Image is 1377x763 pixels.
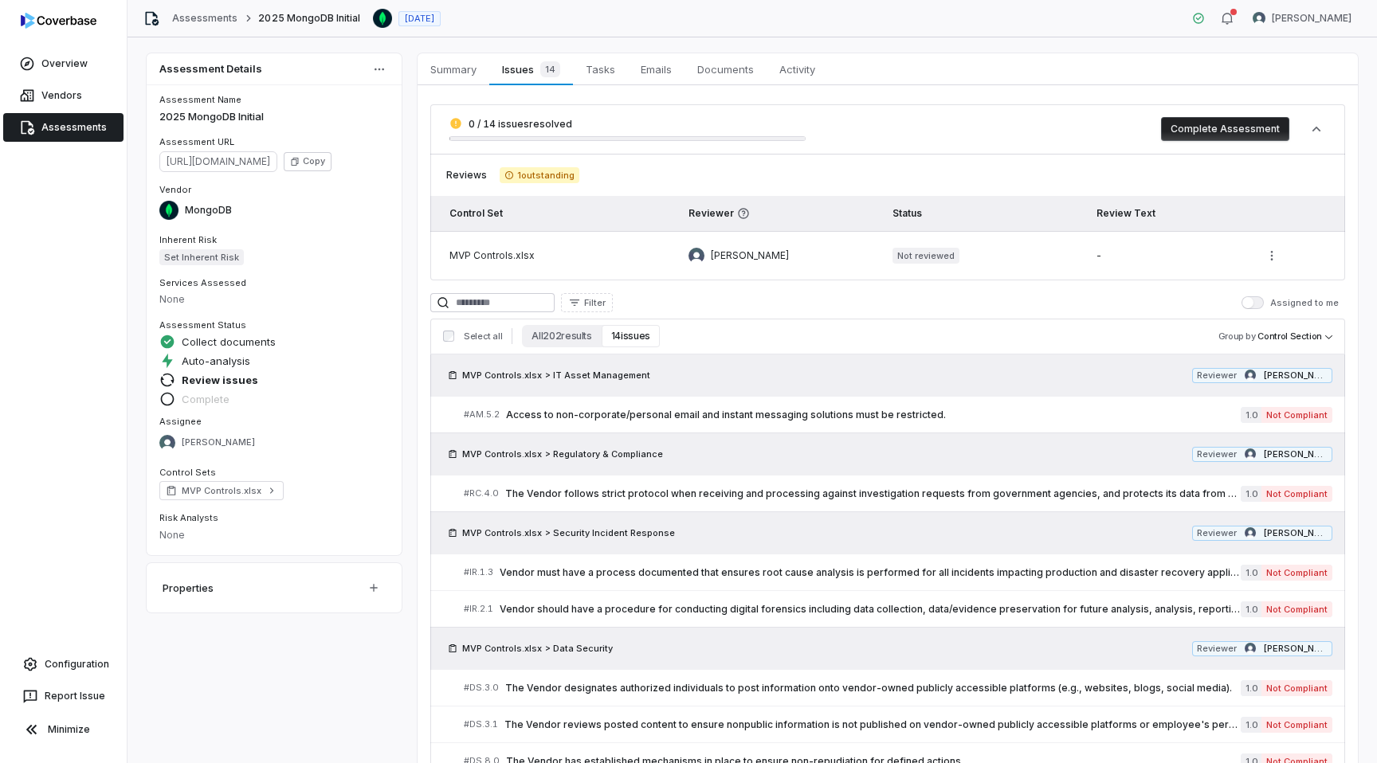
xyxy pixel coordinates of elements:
span: Vendor should have a procedure for conducting digital forensics including data collection, data/e... [500,603,1241,616]
a: MVP Controls.xlsx [159,481,284,500]
span: Assessment Details [159,64,262,74]
img: Sayantan Bhattacherjee avatar [1253,12,1265,25]
span: MVP Controls.xlsx > Data Security [462,642,613,655]
button: Sayantan Bhattacherjee avatar[PERSON_NAME] [1243,6,1361,30]
button: Report Issue [6,682,120,710]
span: # RC.4.0 [464,487,499,499]
a: #DS.3.0The Vendor designates authorized individuals to post information onto vendor-owned publicl... [464,670,1332,706]
span: MVP Controls.xlsx > IT Asset Management [462,369,650,381]
span: Auto-analysis [182,354,250,368]
span: 0 / 14 issues resolved [469,118,572,130]
div: MVP Controls.xlsx [449,249,663,262]
span: Documents [691,59,760,80]
span: Assignee [159,416,202,427]
span: [PERSON_NAME] [1264,643,1328,655]
span: Not Compliant [1261,407,1332,423]
a: #RC.4.0The Vendor follows strict protocol when receiving and processing against investigation req... [464,475,1332,511]
a: #IR.2.1Vendor should have a procedure for conducting digital forensics including data collection,... [464,591,1332,627]
span: Not Compliant [1261,486,1332,502]
span: MongoDB [185,204,232,217]
span: Risk Analysts [159,512,218,523]
a: Vendors [3,81,124,110]
button: Filter [561,293,613,312]
span: Reviewer [1197,448,1237,460]
span: Reviewer [1197,527,1237,539]
span: Collect documents [182,335,276,349]
span: 1.0 [1241,601,1261,617]
img: Tomo Majima avatar [1245,643,1256,654]
span: None [159,529,185,541]
span: Assessment Status [159,319,246,331]
img: Tomo Majima avatar [1245,527,1256,538]
a: #IR.1.3Vendor must have a process documented that ensures root cause analysis is performed for al... [464,554,1332,590]
span: Select all [464,331,502,342]
span: 2025 MongoDB Initial [258,12,360,25]
span: 14 [540,61,560,77]
span: [PERSON_NAME] [711,249,789,262]
a: Assessments [3,113,124,142]
span: Review issues [182,373,258,387]
span: 1.0 [1241,486,1261,502]
span: Control Set [449,207,503,219]
span: Complete [182,392,229,406]
span: https://dashboard.coverbase.app/assessments/cbqsrw_f3ed539461aa4d4d8165950a4ae64eee [159,151,277,172]
span: None [159,293,185,305]
span: 1.0 [1241,680,1261,696]
a: Overview [3,49,124,78]
span: Emails [634,59,678,80]
span: Activity [773,59,822,80]
span: [PERSON_NAME] [1264,527,1328,539]
a: #AM.5.2Access to non-corporate/personal email and instant messaging solutions must be restricted.... [464,397,1332,432]
span: 1.0 [1241,565,1261,581]
button: Complete Assessment [1161,117,1289,141]
span: Services Assessed [159,277,246,288]
span: [PERSON_NAME] [1264,448,1328,460]
span: 1.0 [1241,717,1261,733]
span: Access to non-corporate/personal email and instant messaging solutions must be restricted. [506,409,1241,421]
a: Assessments [172,12,237,25]
button: Copy [284,152,331,171]
button: Minimize [6,714,120,745]
span: Control Sets [159,467,216,478]
span: # AM.5.2 [464,409,500,421]
img: Tomo Majima avatar [1245,370,1256,381]
span: MVP Controls.xlsx [182,484,261,497]
a: #DS.3.1The Vendor reviews posted content to ensure nonpublic information is not published on vend... [464,706,1332,742]
img: logo-D7KZi-bG.svg [21,13,96,29]
span: # DS.3.1 [464,718,498,730]
span: 1.0 [1241,407,1261,423]
span: # IR.2.1 [464,603,493,615]
span: Assessment URL [159,136,234,147]
span: Not Compliant [1261,717,1332,733]
img: Tomo Majima avatar [688,248,704,264]
span: Reviewer [688,207,867,220]
span: The Vendor reviews posted content to ensure nonpublic information is not published on vendor-owne... [504,718,1241,731]
input: Select all [443,331,454,342]
span: Set Inherent Risk [159,249,244,265]
button: Assigned to me [1242,296,1264,309]
span: Filter [584,297,606,309]
span: Group by [1218,331,1256,342]
span: The Vendor designates authorized individuals to post information onto vendor-owned publicly acces... [505,682,1241,695]
span: [PERSON_NAME] [1264,370,1328,381]
span: MVP Controls.xlsx > Security Incident Response [462,526,675,539]
span: Vendor must have a process documented that ensures root cause analysis is performed for all incid... [500,566,1241,579]
span: Summary [424,59,483,80]
span: Issues [496,58,566,80]
span: Reviewer [1197,643,1237,655]
span: Inherent Risk [159,234,217,245]
img: Tomo Majima avatar [1245,448,1256,460]
button: 14 issues [602,325,660,347]
span: [DATE] [405,13,434,25]
span: Assessment Name [159,94,241,105]
button: https://mongodb.com/MongoDB [155,194,237,227]
span: Reviews [446,169,487,182]
label: Assigned to me [1242,296,1339,309]
span: # IR.1.3 [464,566,493,578]
span: # DS.3.0 [464,682,499,694]
button: All 202 results [522,325,601,347]
span: The Vendor follows strict protocol when receiving and processing against investigation requests f... [505,487,1241,500]
span: Reviewer [1197,370,1237,381]
p: 2025 MongoDB Initial [159,109,389,125]
span: Not reviewed [892,248,959,264]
